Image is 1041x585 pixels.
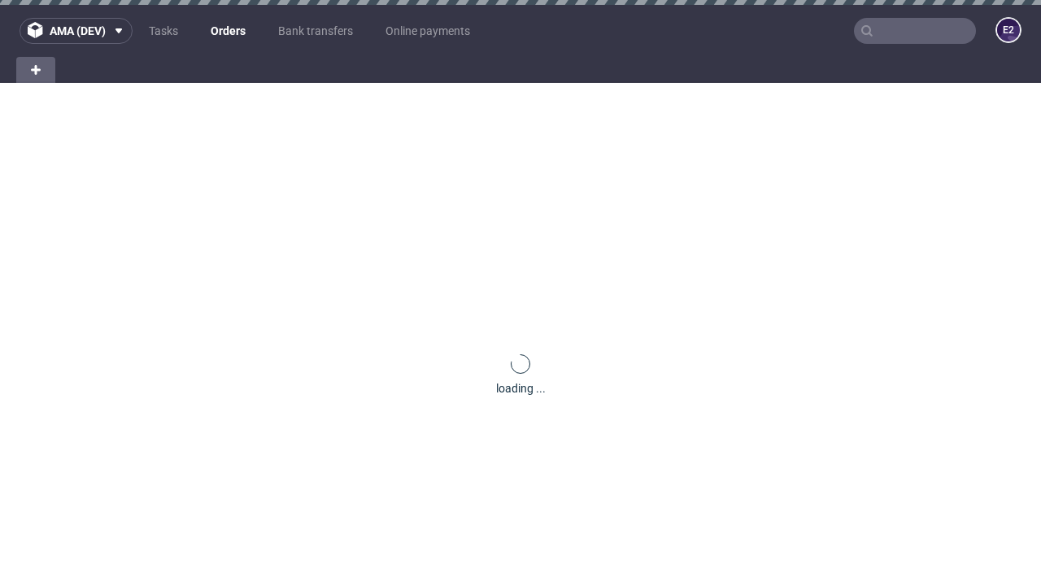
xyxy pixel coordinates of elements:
[496,380,546,396] div: loading ...
[997,19,1020,41] figcaption: e2
[20,18,133,44] button: ama (dev)
[50,25,106,37] span: ama (dev)
[139,18,188,44] a: Tasks
[201,18,255,44] a: Orders
[376,18,480,44] a: Online payments
[268,18,363,44] a: Bank transfers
